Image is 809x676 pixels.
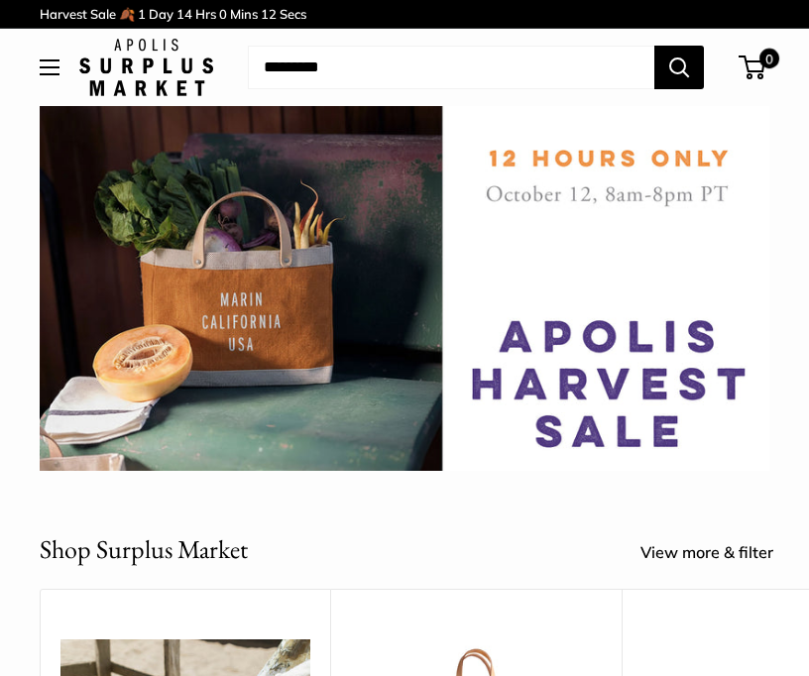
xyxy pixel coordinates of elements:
span: Day [149,6,173,22]
h2: Shop Surplus Market [40,530,248,569]
a: View more & filter [640,538,795,568]
a: 0 [741,56,765,79]
span: Mins [230,6,258,22]
span: 12 [261,6,277,22]
span: 0 [219,6,227,22]
span: 1 [138,6,146,22]
button: Open menu [40,59,59,75]
span: 0 [759,49,779,68]
span: Hrs [195,6,216,22]
img: Apolis: Surplus Market [79,39,213,96]
button: Search [654,46,704,89]
span: Secs [280,6,306,22]
input: Search... [248,46,654,89]
span: 14 [176,6,192,22]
